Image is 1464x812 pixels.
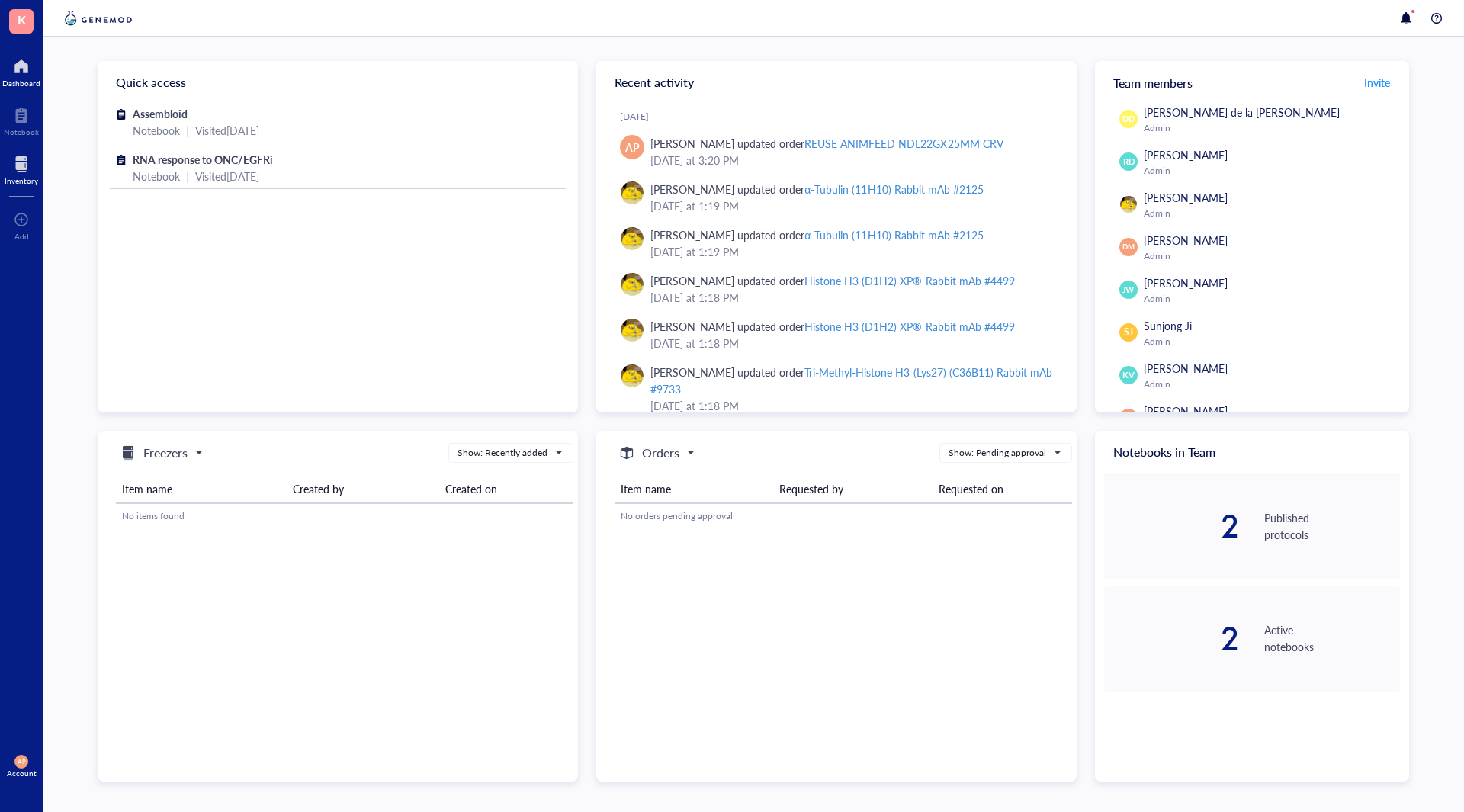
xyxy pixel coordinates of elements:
[1144,293,1394,305] div: Admin
[287,475,439,503] th: Created by
[625,139,640,156] span: AP
[195,122,259,139] div: Visited [DATE]
[650,181,984,197] div: [PERSON_NAME] updated order
[804,227,983,242] div: α-Tubulin (11H10) Rabbit mAb #2125
[133,106,188,121] span: Assembloid
[1144,378,1394,390] div: Admin
[608,175,1064,220] a: [PERSON_NAME] updated orderα-Tubulin (11H10) Rabbit mAb #2125[DATE] at 1:19 PM
[18,10,26,29] span: K
[608,358,1064,420] a: [PERSON_NAME] updated orderTri-Methyl-Histone H3 (Lys27) (C36B11) Rabbit mAb #9733[DATE] at 1:18 PM
[1144,165,1394,177] div: Admin
[615,475,773,503] th: Item name
[4,103,39,136] a: Notebook
[5,152,38,185] a: Inventory
[4,127,39,136] div: Notebook
[949,446,1046,460] div: Show: Pending approval
[650,197,1052,214] div: [DATE] at 1:19 PM
[1095,61,1409,104] div: Team members
[1124,326,1133,339] span: SJ
[608,266,1064,312] a: [PERSON_NAME] updated orderHistone H3 (D1H2) XP® Rabbit mAb #4499[DATE] at 1:18 PM
[186,168,189,185] div: |
[439,475,573,503] th: Created on
[804,181,983,197] div: α-Tubulin (11H10) Rabbit mAb #2125
[2,54,40,88] a: Dashboard
[122,509,567,523] div: No items found
[1120,196,1137,213] img: da48f3c6-a43e-4a2d-aade-5eac0d93827f.jpeg
[1123,411,1135,425] span: AP
[133,168,180,185] div: Notebook
[133,122,180,139] div: Notebook
[457,446,547,460] div: Show: Recently added
[621,319,644,342] img: da48f3c6-a43e-4a2d-aade-5eac0d93827f.jpeg
[1095,431,1409,473] div: Notebooks in Team
[133,152,273,167] span: RNA response to ONC/EGFRi
[1363,70,1391,95] button: Invite
[1264,509,1400,543] div: Published protocols
[773,475,932,503] th: Requested by
[650,135,1003,152] div: [PERSON_NAME] updated order
[186,122,189,139] div: |
[1122,242,1135,252] span: DM
[14,232,29,241] div: Add
[1144,233,1228,248] span: [PERSON_NAME]
[650,226,984,243] div: [PERSON_NAME] updated order
[650,335,1052,351] div: [DATE] at 1:18 PM
[1144,207,1394,220] div: Admin
[608,220,1064,266] a: [PERSON_NAME] updated orderα-Tubulin (11H10) Rabbit mAb #2125[DATE] at 1:19 PM
[1144,361,1228,376] span: [PERSON_NAME]
[620,111,1064,123] div: [DATE]
[1364,75,1390,90] span: Invite
[642,444,679,462] h5: Orders
[116,475,287,503] th: Item name
[1104,623,1240,653] div: 2
[1122,369,1134,382] span: KV
[621,509,1066,523] div: No orders pending approval
[1122,113,1135,125] span: DD
[98,61,578,104] div: Quick access
[1144,275,1228,290] span: [PERSON_NAME]
[621,181,644,204] img: da48f3c6-a43e-4a2d-aade-5eac0d93827f.jpeg
[621,273,644,296] img: da48f3c6-a43e-4a2d-aade-5eac0d93827f.jpeg
[5,176,38,185] div: Inventory
[650,364,1052,397] div: [PERSON_NAME] updated order
[650,152,1052,168] div: [DATE] at 3:20 PM
[2,79,40,88] div: Dashboard
[804,319,1014,334] div: Histone H3 (D1H2) XP® Rabbit mAb #4499
[1122,156,1135,168] span: RD
[18,758,25,765] span: AP
[195,168,259,185] div: Visited [DATE]
[1144,318,1192,333] span: Sunjong Ji
[1144,147,1228,162] span: [PERSON_NAME]
[621,227,644,250] img: da48f3c6-a43e-4a2d-aade-5eac0d93827f.jpeg
[1122,284,1135,296] span: JW
[1144,250,1394,262] div: Admin
[1144,122,1394,134] div: Admin
[650,364,1052,396] div: Tri-Methyl-Histone H3 (Lys27) (C36B11) Rabbit mAb #9733
[7,769,37,778] div: Account
[1144,335,1394,348] div: Admin
[621,364,644,387] img: da48f3c6-a43e-4a2d-aade-5eac0d93827f.jpeg
[1144,403,1228,419] span: [PERSON_NAME]
[804,136,1003,151] div: REUSE ANIMFEED NDL22GX25MM CRV
[650,289,1052,306] div: [DATE] at 1:18 PM
[1264,621,1400,655] div: Active notebooks
[650,318,1015,335] div: [PERSON_NAME] updated order
[804,273,1014,288] div: Histone H3 (D1H2) XP® Rabbit mAb #4499
[608,312,1064,358] a: [PERSON_NAME] updated orderHistone H3 (D1H2) XP® Rabbit mAb #4499[DATE] at 1:18 PM
[608,129,1064,175] a: AP[PERSON_NAME] updated orderREUSE ANIMFEED NDL22GX25MM CRV[DATE] at 3:20 PM
[933,475,1072,503] th: Requested on
[1144,104,1340,120] span: [PERSON_NAME] de la [PERSON_NAME]
[1144,190,1228,205] span: [PERSON_NAME]
[1104,511,1240,541] div: 2
[596,61,1077,104] div: Recent activity
[650,272,1015,289] div: [PERSON_NAME] updated order
[650,243,1052,260] div: [DATE] at 1:19 PM
[143,444,188,462] h5: Freezers
[61,9,136,27] img: genemod-logo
